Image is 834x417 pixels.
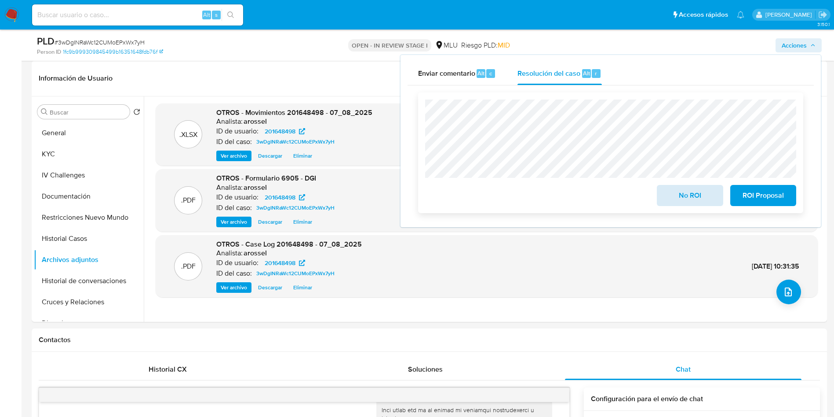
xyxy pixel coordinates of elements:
div: MLU [435,41,458,50]
a: 201648498 [259,126,310,137]
p: Analista: [216,183,243,192]
button: Ver archivo [216,282,251,293]
span: Eliminar [293,151,312,160]
span: Riesgo PLD: [461,41,510,50]
span: Soluciones [408,364,443,374]
p: ID de usuario: [216,127,259,136]
span: OTROS - Case Log 201648498 - 07_08_2025 [216,239,362,249]
button: Restricciones Nuevo Mundo [34,207,144,228]
span: Eliminar [293,283,312,292]
span: Ver archivo [221,218,247,226]
button: No ROI [657,185,723,206]
h6: arossel [244,183,267,192]
button: General [34,122,144,144]
b: PLD [37,34,55,48]
p: .PDF [181,262,196,271]
span: Ver archivo [221,283,247,292]
span: 201648498 [265,192,295,203]
h1: Información de Usuario [39,74,113,83]
a: 1fc9b999309845499b16351648fdb76f [63,48,163,56]
button: Documentación [34,186,144,207]
span: Alt [477,69,484,77]
p: ID del caso: [216,269,252,278]
span: 3.150.1 [817,21,830,28]
button: Volver al orden por defecto [133,108,140,118]
span: 201648498 [265,258,295,268]
button: Ver archivo [216,151,251,161]
button: upload-file [776,280,801,304]
button: Descargar [254,151,287,161]
button: Buscar [41,108,48,115]
p: ID de usuario: [216,193,259,202]
button: Historial de conversaciones [34,270,144,292]
span: Alt [203,11,210,19]
span: Descargar [258,283,282,292]
span: Enviar comentario [418,68,475,78]
b: Person ID [37,48,61,56]
a: Notificaciones [737,11,744,18]
input: Buscar [50,108,126,116]
span: ROI Proposal [742,186,785,205]
button: Eliminar [289,282,317,293]
span: MID [498,40,510,50]
span: No ROI [668,186,711,205]
button: Acciones [776,38,822,52]
button: KYC [34,144,144,165]
span: 3wDgINRaWc12CUMoEPxWx7yH [256,268,335,279]
button: Descargar [254,282,287,293]
p: ID del caso: [216,137,252,146]
p: Analista: [216,117,243,126]
span: Accesos rápidos [679,10,728,19]
button: ROI Proposal [730,185,796,206]
span: 201648498 [265,126,295,137]
span: [DATE] 10:31:35 [752,261,799,271]
input: Buscar usuario o caso... [32,9,243,21]
span: # 3wDgINRaWc12CUMoEPxWx7yH [55,38,145,47]
span: Descargar [258,218,282,226]
span: Descargar [258,151,282,160]
p: ID de usuario: [216,258,259,267]
span: Resolución del caso [517,68,580,78]
a: 3wDgINRaWc12CUMoEPxWx7yH [253,268,338,279]
h1: Contactos [39,336,820,344]
p: .PDF [181,196,196,205]
button: Eliminar [289,217,317,227]
p: .XLSX [179,130,197,140]
button: Historial Casos [34,228,144,249]
button: Cruces y Relaciones [34,292,144,313]
h6: arossel [244,117,267,126]
span: Chat [676,364,691,374]
span: Eliminar [293,218,312,226]
p: OPEN - IN REVIEW STAGE I [348,39,431,52]
a: 3wDgINRaWc12CUMoEPxWx7yH [253,203,338,213]
span: OTROS - Formulario 6905 - DGI [216,173,316,183]
p: Analista: [216,249,243,258]
button: Direcciones [34,313,144,334]
button: IV Challenges [34,165,144,186]
span: Alt [583,69,590,77]
span: Ver archivo [221,151,247,160]
span: 3wDgINRaWc12CUMoEPxWx7yH [256,137,335,147]
span: c [489,69,492,77]
button: Ver archivo [216,217,251,227]
a: 201648498 [259,258,310,268]
button: Eliminar [289,151,317,161]
span: 3wDgINRaWc12CUMoEPxWx7yH [256,203,335,213]
h3: Configuración para el envío de chat [591,395,813,403]
h6: arossel [244,249,267,258]
span: r [595,69,597,77]
a: Salir [818,10,827,19]
span: s [215,11,218,19]
p: antonio.rossel@mercadolibre.com [765,11,815,19]
p: ID del caso: [216,203,252,212]
span: Acciones [782,38,807,52]
span: Historial CX [149,364,187,374]
a: 3wDgINRaWc12CUMoEPxWx7yH [253,137,338,147]
a: 201648498 [259,192,310,203]
button: search-icon [222,9,240,21]
button: Archivos adjuntos [34,249,144,270]
span: OTROS - Movimientos 201648498 - 07_08_2025 [216,107,372,118]
button: Descargar [254,217,287,227]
